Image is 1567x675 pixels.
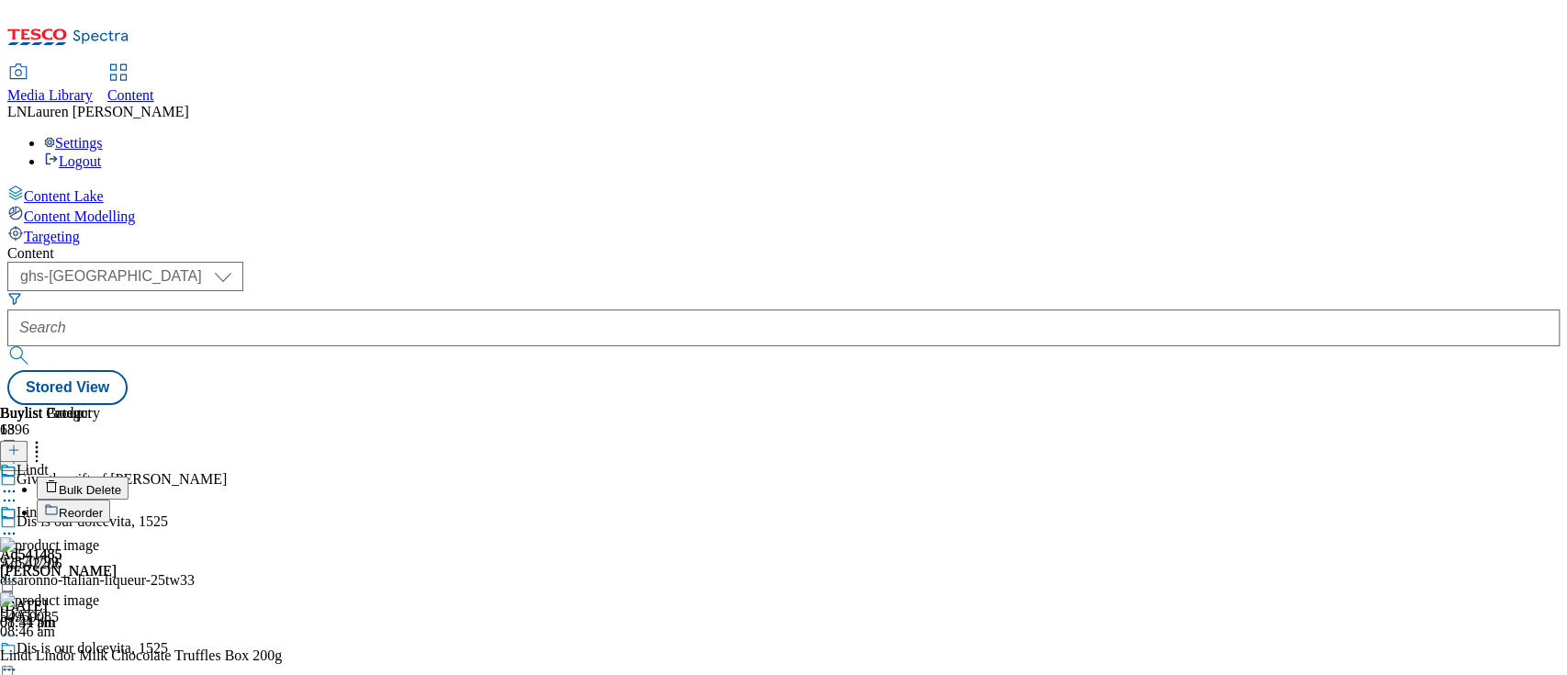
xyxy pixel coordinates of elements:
[59,483,121,497] span: Bulk Delete
[59,506,103,520] span: Reorder
[7,65,93,104] a: Media Library
[7,225,1560,245] a: Targeting
[27,104,188,119] span: Lauren [PERSON_NAME]
[7,370,128,405] button: Stored View
[107,65,154,104] a: Content
[24,208,135,224] span: Content Modelling
[44,153,101,169] a: Logout
[37,477,129,500] button: Bulk Delete
[37,500,110,523] button: Reorder
[7,245,1560,262] div: Content
[7,291,22,306] svg: Search Filters
[24,229,80,244] span: Targeting
[7,87,93,103] span: Media Library
[44,135,103,151] a: Settings
[7,104,27,119] span: LN
[7,309,1560,346] input: Search
[7,205,1560,225] a: Content Modelling
[7,185,1560,205] a: Content Lake
[107,87,154,103] span: Content
[24,188,104,204] span: Content Lake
